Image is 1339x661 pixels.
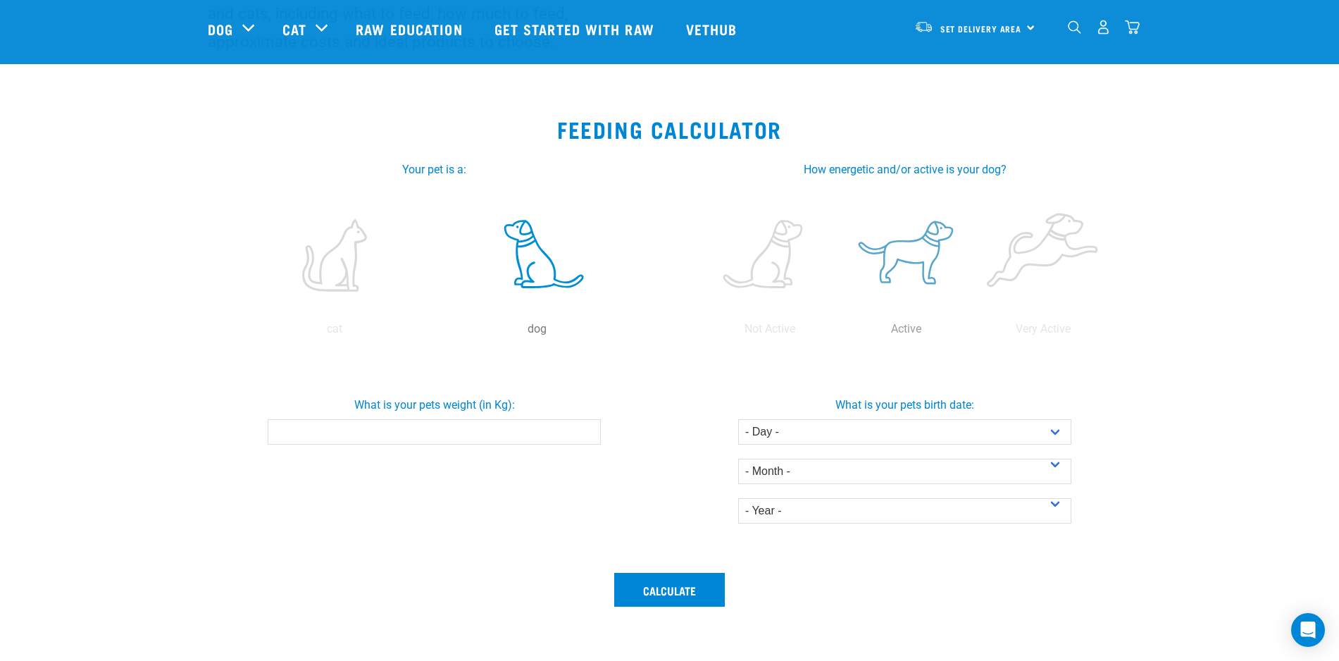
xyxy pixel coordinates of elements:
[1068,20,1081,34] img: home-icon-1@2x.png
[841,321,972,338] p: Active
[216,161,653,178] label: Your pet is a:
[614,573,725,607] button: Calculate
[914,20,933,33] img: van-moving.png
[480,1,672,57] a: Get started with Raw
[940,26,1022,31] span: Set Delivery Area
[1096,20,1111,35] img: user.png
[704,321,835,338] p: Not Active
[1291,613,1325,647] div: Open Intercom Messenger
[439,321,635,338] p: dog
[1125,20,1140,35] img: home-icon@2x.png
[17,116,1322,142] h2: Feeding Calculator
[237,321,433,338] p: cat
[672,1,755,57] a: Vethub
[667,397,1143,414] label: What is your pets birth date:
[342,1,480,57] a: Raw Education
[197,397,673,414] label: What is your pets weight (in Kg):
[208,18,233,39] a: Dog
[282,18,306,39] a: Cat
[978,321,1109,338] p: Very Active
[687,161,1123,178] label: How energetic and/or active is your dog?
